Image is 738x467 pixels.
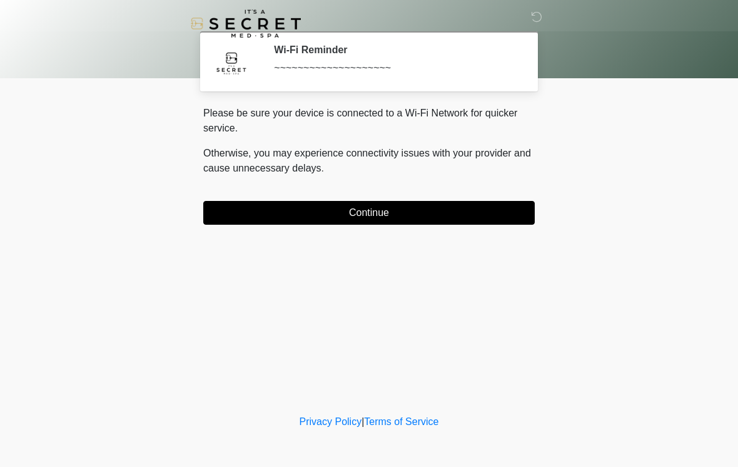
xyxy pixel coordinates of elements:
[203,146,535,176] p: Otherwise, you may experience connectivity issues with your provider and cause unnecessary delays
[361,416,364,427] a: |
[274,61,516,76] div: ~~~~~~~~~~~~~~~~~~~~
[364,416,438,427] a: Terms of Service
[321,163,324,173] span: .
[300,416,362,427] a: Privacy Policy
[213,44,250,81] img: Agent Avatar
[191,9,301,38] img: It's A Secret Med Spa Logo
[274,44,516,56] h2: Wi-Fi Reminder
[203,106,535,136] p: Please be sure your device is connected to a Wi-Fi Network for quicker service.
[203,201,535,225] button: Continue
